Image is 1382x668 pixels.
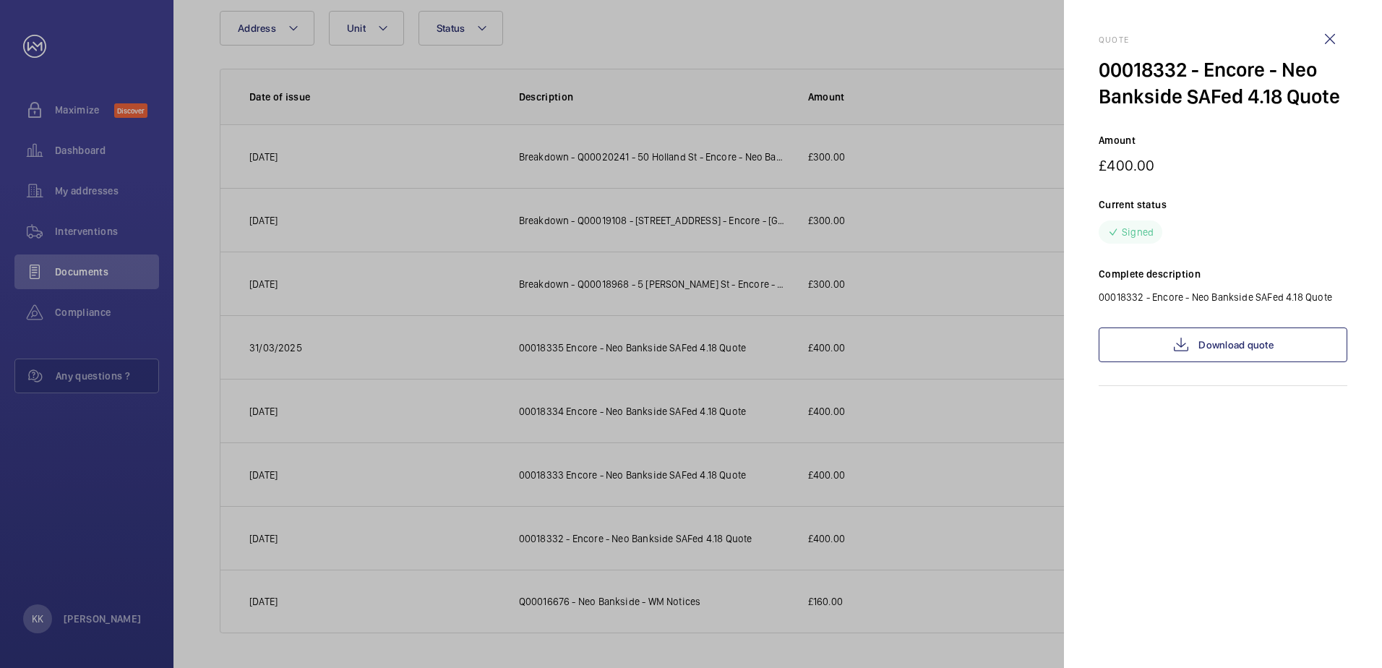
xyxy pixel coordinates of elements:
[1099,327,1347,362] a: Download quote
[1099,133,1347,147] p: Amount
[1099,156,1347,174] p: £400.00
[1099,290,1347,304] p: 00018332 - Encore - Neo Bankside SAFed 4.18 Quote
[1099,35,1347,45] h2: Quote
[1122,225,1154,239] p: Signed
[1099,56,1347,110] div: 00018332 - Encore - Neo Bankside SAFed 4.18 Quote
[1099,197,1347,212] p: Current status
[1099,267,1347,281] p: Complete description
